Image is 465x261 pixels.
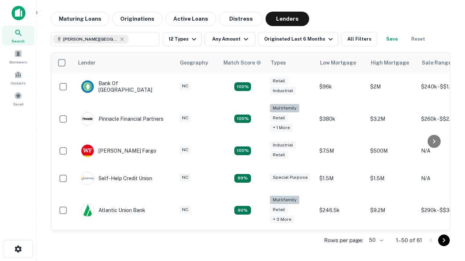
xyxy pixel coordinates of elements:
[266,53,316,73] th: Types
[12,38,25,44] span: Search
[367,137,417,165] td: $500M
[270,206,288,214] div: Retail
[163,32,202,46] button: 12 Types
[234,146,251,155] div: Matching Properties: 14, hasApolloMatch: undefined
[2,47,34,66] a: Borrowers
[51,12,109,26] button: Maturing Loans
[9,59,27,65] span: Borrowers
[81,204,145,217] div: Atlantic Union Bank
[175,53,219,73] th: Geography
[11,80,25,86] span: Contacts
[270,87,296,95] div: Industrial
[81,144,156,157] div: [PERSON_NAME] Fargo
[438,235,450,246] button: Go to next page
[2,68,34,87] a: Contacts
[264,35,335,43] div: Originated Last 6 Months
[219,12,263,26] button: Distress
[367,100,417,137] td: $3.2M
[234,115,251,123] div: Matching Properties: 20, hasApolloMatch: undefined
[422,58,451,67] div: Sale Range
[367,73,417,100] td: $2M
[165,12,216,26] button: Active Loans
[270,104,299,112] div: Multifamily
[367,165,417,192] td: $1.5M
[367,53,417,73] th: High Mortgage
[316,165,367,192] td: $1.5M
[179,206,191,214] div: NC
[78,58,96,67] div: Lender
[270,196,299,204] div: Multifamily
[266,12,309,26] button: Lenders
[316,137,367,165] td: $7.5M
[223,59,260,67] h6: Match Score
[81,80,168,93] div: Bank Of [GEOGRAPHIC_DATA]
[270,141,296,149] div: Industrial
[234,206,251,215] div: Matching Properties: 10, hasApolloMatch: undefined
[223,59,261,67] div: Capitalize uses an advanced AI algorithm to match your search with the best lender. The match sco...
[179,114,191,122] div: NC
[316,73,367,100] td: $96k
[316,53,367,73] th: Low Mortgage
[219,53,266,73] th: Capitalize uses an advanced AI algorithm to match your search with the best lender. The match sco...
[270,124,293,132] div: + 1 more
[429,203,465,238] iframe: Chat Widget
[179,173,191,182] div: NC
[270,151,288,159] div: Retail
[396,236,422,245] p: 1–50 of 61
[270,114,288,122] div: Retail
[270,173,311,182] div: Special Purpose
[81,204,94,216] img: picture
[2,89,34,108] a: Saved
[179,146,191,154] div: NC
[13,101,24,107] span: Saved
[81,113,94,125] img: picture
[270,215,294,224] div: + 3 more
[320,58,356,67] div: Low Mortgage
[205,32,255,46] button: Any Amount
[81,145,94,157] img: picture
[180,58,208,67] div: Geography
[12,6,25,20] img: capitalize-icon.png
[81,172,94,185] img: picture
[234,174,251,183] div: Matching Properties: 11, hasApolloMatch: undefined
[271,58,286,67] div: Types
[380,32,404,46] button: Save your search to get updates of matches that match your search criteria.
[234,82,251,91] div: Matching Properties: 15, hasApolloMatch: undefined
[316,192,367,229] td: $246.5k
[341,32,377,46] button: All Filters
[179,82,191,90] div: NC
[258,32,338,46] button: Originated Last 6 Months
[2,26,34,45] a: Search
[407,32,430,46] button: Reset
[81,112,163,125] div: Pinnacle Financial Partners
[371,58,409,67] div: High Mortgage
[63,36,118,42] span: [PERSON_NAME][GEOGRAPHIC_DATA], [GEOGRAPHIC_DATA]
[324,236,363,245] p: Rows per page:
[81,80,94,93] img: picture
[74,53,175,73] th: Lender
[270,77,288,85] div: Retail
[367,192,417,229] td: $9.2M
[366,235,384,245] div: 50
[112,12,162,26] button: Originations
[81,172,152,185] div: Self-help Credit Union
[316,100,367,137] td: $380k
